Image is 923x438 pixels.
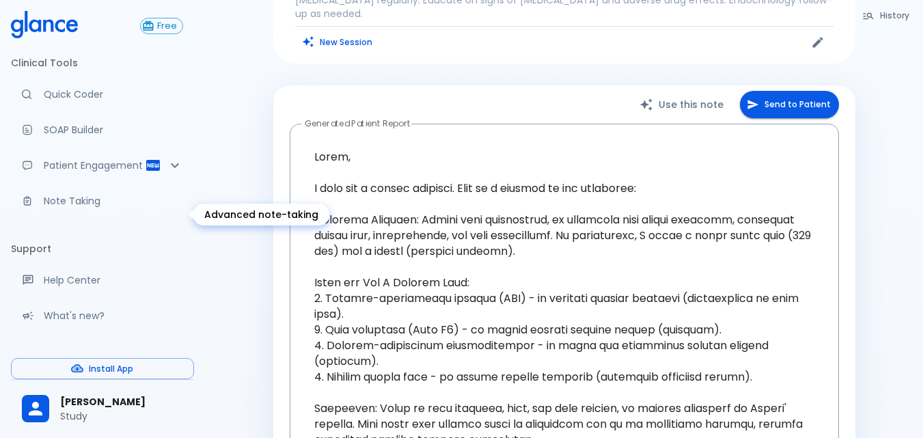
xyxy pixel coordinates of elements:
[11,46,194,79] li: Clinical Tools
[44,309,183,323] p: What's new?
[44,273,183,287] p: Help Center
[11,115,194,145] a: Docugen: Compose a clinical documentation in seconds
[626,91,740,119] button: Use this note
[44,159,145,172] p: Patient Engagement
[11,385,194,433] div: [PERSON_NAME]Study
[60,409,183,423] p: Study
[295,32,381,52] button: Clears all inputs and results.
[44,123,183,137] p: SOAP Builder
[152,21,182,31] span: Free
[140,18,183,34] button: Free
[44,87,183,101] p: Quick Coder
[140,18,194,34] a: Click to view or change your subscription
[11,265,194,295] a: Get help from our support team
[11,79,194,109] a: Moramiz: Find ICD10AM codes instantly
[11,186,194,216] a: Advanced note-taking
[740,91,839,119] button: Send to Patient
[855,5,918,25] button: History
[193,204,329,225] div: Advanced note-taking
[11,301,194,331] div: Recent updates and feature releases
[808,32,828,53] button: Edit
[11,232,194,265] li: Support
[11,358,194,379] button: Install App
[11,150,194,180] div: Patient Reports & Referrals
[44,194,183,208] p: Note Taking
[60,395,183,409] span: [PERSON_NAME]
